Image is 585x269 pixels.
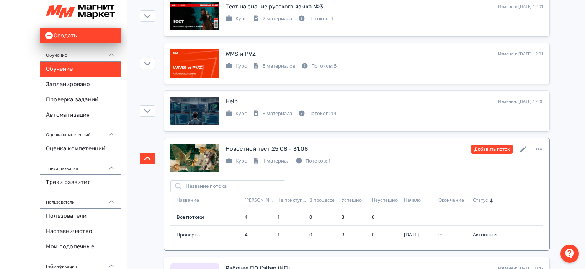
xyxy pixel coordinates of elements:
div: 1 сент. 2025 [404,231,435,239]
div: Потоков: 1 [298,15,333,23]
span: Окончание [438,197,464,204]
div: Изменен: [DATE] 12:01 [498,51,543,57]
a: Все потоки [176,214,204,220]
div: 0 [309,231,338,239]
div: 0 [309,214,338,221]
a: Автоматизация [40,108,121,123]
a: Пользователи [40,209,121,224]
div: 5 материалов [253,62,295,70]
div: ∞ [438,231,470,239]
div: Потоков: 5 [301,62,337,70]
div: 0 [372,214,401,221]
div: Курс [226,110,247,117]
div: Изменен: [DATE] 12:00 [498,98,543,105]
a: Проверка заданий [40,92,121,108]
div: Новостной тест 25.08 - 31.08 [226,145,308,153]
button: Создать [40,28,121,43]
a: Треки развития [40,175,121,190]
div: Не приступали [277,197,307,204]
div: 0 [372,231,401,239]
a: Обучение [40,62,121,77]
div: Курс [226,62,247,70]
a: Оценка компетенций [40,141,121,157]
div: Тест на знание русского языка №3 [226,2,323,11]
span: Начало [404,197,421,204]
div: Активный [473,231,500,239]
div: Пользователи [40,190,121,209]
button: Добавить поток [471,145,513,154]
div: 4 [245,214,274,221]
a: Запланировано [40,77,121,92]
div: Help [226,97,238,106]
div: WMS и PVZ [226,50,256,59]
div: Изменен: [DATE] 12:01 [498,3,543,10]
div: 4 [245,231,274,239]
div: Курс [226,15,247,23]
a: Мои подопечные [40,239,121,254]
div: Успешно [342,197,369,204]
div: Обучение [40,43,121,62]
img: https://files.teachbase.ru/system/slaveaccount/57079/logo/medium-e76e9250e9e9211827b1f0905568c702... [46,5,115,19]
div: 1 [277,214,307,221]
div: Оценка компетенций [40,123,121,141]
div: 1 материал [253,157,289,165]
div: Неуспешно [372,197,401,204]
span: Статус [473,197,488,204]
span: Название [176,197,199,204]
div: Потоков: 14 [298,110,336,117]
div: 2 материала [253,15,292,23]
a: Наставничество [40,224,121,239]
div: Курс [226,157,247,165]
div: 3 [342,231,369,239]
a: Проверка [176,231,242,239]
div: В процессе [309,197,338,204]
div: 3 материала [253,110,292,117]
div: 1 [277,231,307,239]
div: 3 [342,214,369,221]
div: Треки развития [40,157,121,175]
div: [PERSON_NAME] [245,197,274,204]
div: Потоков: 1 [296,157,331,165]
